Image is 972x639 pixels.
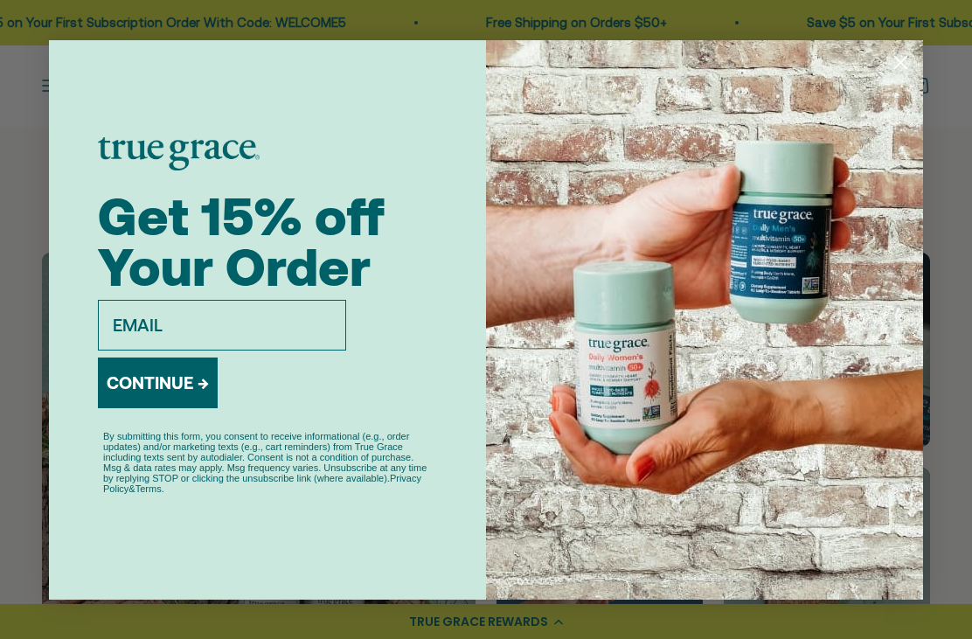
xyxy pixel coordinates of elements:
[486,40,923,600] img: ea6db371-f0a2-4b66-b0cf-f62b63694141.jpeg
[98,300,346,351] input: EMAIL
[885,47,916,78] button: Close dialog
[98,186,385,297] span: Get 15% off Your Order
[98,137,260,170] img: logo placeholder
[103,431,432,494] p: By submitting this form, you consent to receive informational (e.g., order updates) and/or market...
[98,358,218,408] button: CONTINUE →
[103,473,421,494] a: Privacy Policy
[135,483,162,494] a: Terms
